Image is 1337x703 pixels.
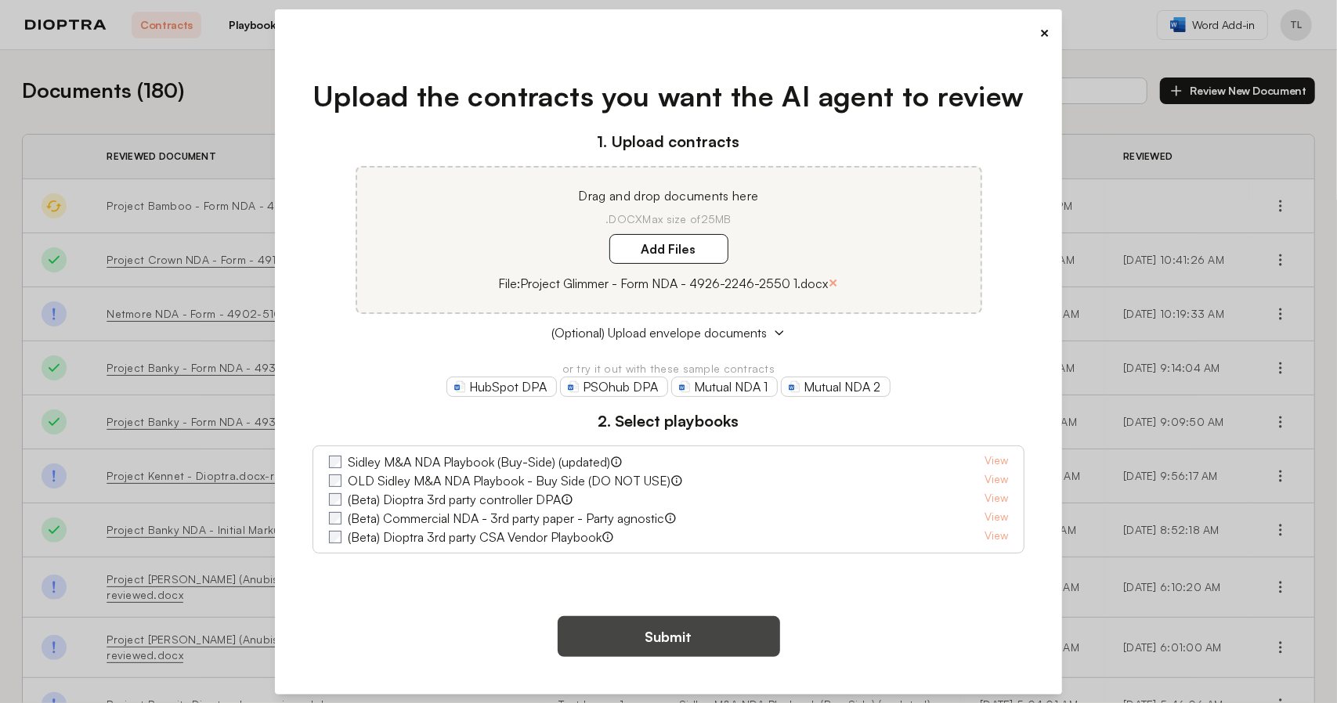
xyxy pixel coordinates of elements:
label: OLD Sidley M&A NDA Playbook - Buy Side (DO NOT USE) [348,471,670,490]
p: or try it out with these sample contracts [313,361,1024,377]
button: Submit [558,616,780,657]
h3: 1. Upload contracts [313,130,1024,153]
label: (Beta) Commercial NDA - 3rd party paper - Party agnostic [348,509,664,528]
p: .DOCX Max size of 25MB [376,211,962,227]
label: Add Files [609,234,728,264]
button: (Optional) Upload envelope documents [313,323,1024,342]
h1: Upload the contracts you want the AI agent to review [313,75,1024,117]
button: × [829,272,839,294]
a: View [985,471,1008,490]
a: HubSpot DPA [446,377,557,397]
a: View [985,509,1008,528]
a: PSOhub DPA [560,377,668,397]
p: Drag and drop documents here [376,186,962,205]
p: File: Project Glimmer - Form NDA - 4926-2246-2550 1.docx [499,274,829,293]
a: Mutual NDA 2 [781,377,891,397]
label: (Beta) Dioptra 3rd party controller DPA [348,490,561,509]
a: View [985,528,1008,546]
label: Sidley M&A NDA Playbook (Buy-Side) (updated) [348,452,610,471]
button: × [1039,22,1050,44]
a: View [985,490,1008,509]
label: (Beta) Dioptra 3rd party CSA Vendor Playbook [348,528,602,546]
span: (Optional) Upload envelope documents [551,323,767,342]
a: Mutual NDA 1 [671,377,778,397]
h3: 2. Select playbooks [313,409,1024,433]
a: View [985,452,1008,471]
